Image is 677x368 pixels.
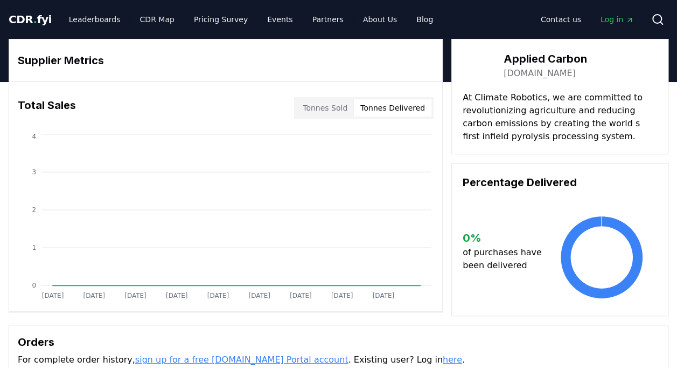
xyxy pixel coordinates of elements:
tspan: 0 [32,282,36,289]
tspan: 4 [32,133,36,140]
img: Applied Carbon-logo [463,50,493,80]
tspan: [DATE] [42,292,64,299]
a: Pricing Survey [185,10,256,29]
a: [DOMAIN_NAME] [504,67,576,80]
tspan: [DATE] [207,292,229,299]
p: At Climate Robotics, we are committed to revolutionizing agriculture and reducing carbon emission... [463,91,657,143]
a: Leaderboards [60,10,129,29]
tspan: [DATE] [290,292,312,299]
a: sign up for a free [DOMAIN_NAME] Portal account [135,355,348,365]
a: Contact us [532,10,590,29]
a: CDR.fyi [9,12,52,27]
tspan: 2 [32,206,36,214]
span: Log in [601,14,634,25]
tspan: [DATE] [166,292,188,299]
p: For complete order history, . Existing user? Log in . [18,353,659,366]
a: Events [259,10,301,29]
span: . [33,13,37,26]
span: CDR fyi [9,13,52,26]
tspan: [DATE] [373,292,395,299]
tspan: 3 [32,168,36,176]
a: Log in [592,10,643,29]
h3: Total Sales [18,97,76,119]
button: Tonnes Sold [296,99,354,117]
tspan: [DATE] [331,292,353,299]
a: here [443,355,462,365]
nav: Main [532,10,643,29]
tspan: [DATE] [248,292,270,299]
h3: Orders [18,334,659,350]
a: Blog [408,10,442,29]
nav: Main [60,10,442,29]
h3: Applied Carbon [504,51,587,67]
tspan: [DATE] [83,292,105,299]
p: of purchases have been delivered [463,246,546,272]
a: About Us [354,10,406,29]
h3: Supplier Metrics [18,52,434,69]
tspan: [DATE] [124,292,146,299]
h3: 0 % [463,230,546,246]
h3: Percentage Delivered [463,174,657,190]
a: CDR Map [131,10,183,29]
a: Partners [304,10,352,29]
tspan: 1 [32,244,36,251]
button: Tonnes Delivered [354,99,431,117]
